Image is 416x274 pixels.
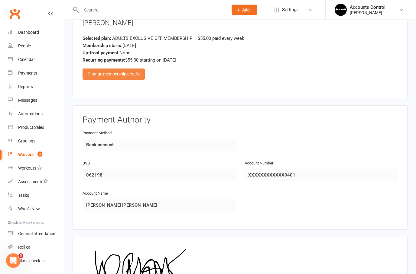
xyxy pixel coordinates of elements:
[18,245,32,250] div: Roll call
[18,71,37,75] div: Payments
[8,148,64,161] a: Waivers 4
[242,8,250,12] span: Add
[18,258,45,263] div: Class check-in
[8,134,64,148] a: Gradings
[8,53,64,66] a: Calendar
[8,241,64,254] a: Roll call
[8,254,64,268] a: Class kiosk mode
[18,166,36,170] div: Workouts
[18,193,29,198] div: Tasks
[232,5,257,15] button: Add
[350,10,385,15] div: [PERSON_NAME]
[83,116,398,125] h3: Payment Authority
[83,161,90,167] label: BSB
[7,6,22,21] a: Clubworx
[8,161,64,175] a: Workouts
[18,125,44,130] div: Product Sales
[83,36,111,41] strong: Selected plan:
[8,39,64,53] a: People
[83,49,398,57] div: None
[8,107,64,121] a: Automations
[8,94,64,107] a: Messages
[8,227,64,241] a: General attendance kiosk mode
[8,202,64,216] a: What's New
[18,30,39,35] div: Dashboard
[18,152,34,157] div: Waivers
[8,121,64,134] a: Product Sales
[18,43,31,48] div: People
[8,26,64,39] a: Dashboard
[18,231,55,236] div: General attendance
[83,130,112,137] label: Payment Method
[83,69,145,80] div: Change membership details
[8,189,64,202] a: Tasks
[18,111,43,116] div: Automations
[37,151,42,157] span: 4
[18,139,35,143] div: Gradings
[282,3,299,17] span: Settings
[245,161,273,167] label: Account Number
[83,42,398,49] div: [DATE]
[335,4,347,16] img: thumb_image1701918351.png
[80,6,224,14] input: Search...
[18,253,23,258] span: 3
[18,57,35,62] div: Calendar
[83,18,398,28] div: [PERSON_NAME]
[18,206,40,211] div: What's New
[83,58,125,63] strong: Recurring payments:
[83,50,119,56] strong: Up-front payment:
[6,253,21,268] iframe: Intercom live chat
[350,5,385,10] div: Accounts Control
[83,43,122,49] strong: Membership starts:
[8,80,64,94] a: Reports
[83,57,398,64] div: $55.00 starting on [DATE]
[8,175,64,189] a: Assessments
[112,36,244,41] span: ADULTS EXCLUSIVE OFF MEMBERSHIP – $55.00 paid every week
[83,191,108,197] label: Account Name
[18,98,37,103] div: Messages
[18,84,33,89] div: Reports
[8,66,64,80] a: Payments
[18,179,48,184] div: Assessments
